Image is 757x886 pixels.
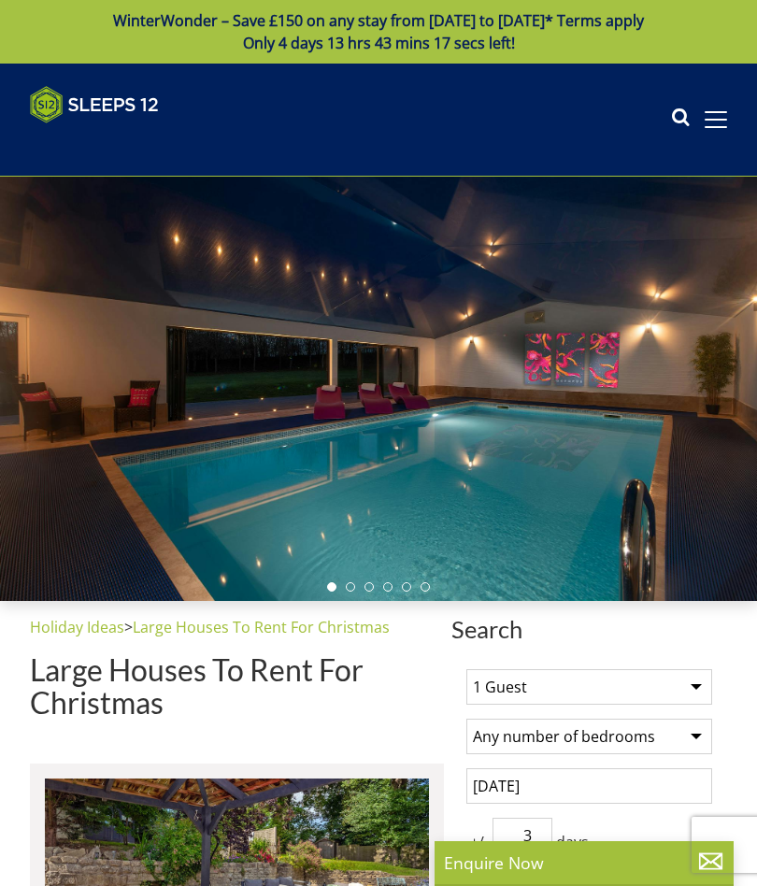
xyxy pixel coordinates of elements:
a: Holiday Ideas [30,617,124,637]
span: > [124,617,133,637]
input: Arrival Date [466,768,712,804]
span: Search [451,616,727,642]
h1: Large Houses To Rent For Christmas [30,653,444,719]
span: Only 4 days 13 hrs 43 mins 17 secs left! [243,33,515,53]
span: +/- [466,831,493,853]
img: Sleeps 12 [30,86,159,123]
p: Enquire Now [444,850,724,875]
span: days [552,831,593,853]
iframe: Customer reviews powered by Trustpilot [21,135,217,150]
a: Large Houses To Rent For Christmas [133,617,390,637]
